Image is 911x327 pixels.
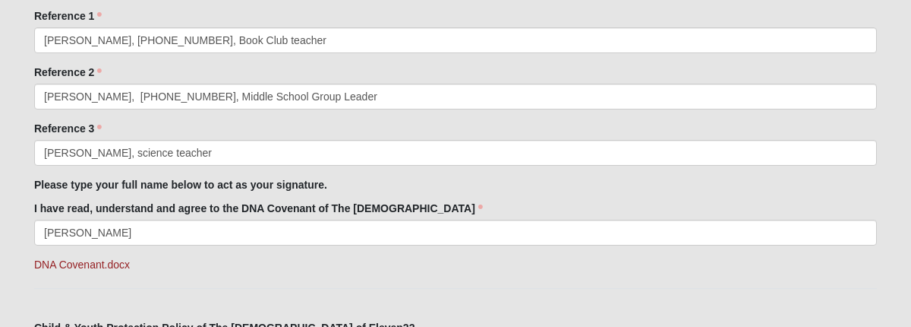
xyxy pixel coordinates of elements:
a: DNA Covenant.docx [34,259,130,271]
strong: Please type your full name below to act as your signature. [34,179,327,191]
label: Reference 2 [34,65,102,80]
label: I have read, understand and agree to the DNA Covenant of The [DEMOGRAPHIC_DATA] [34,201,483,216]
label: Reference 1 [34,8,102,24]
label: Reference 3 [34,121,102,136]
